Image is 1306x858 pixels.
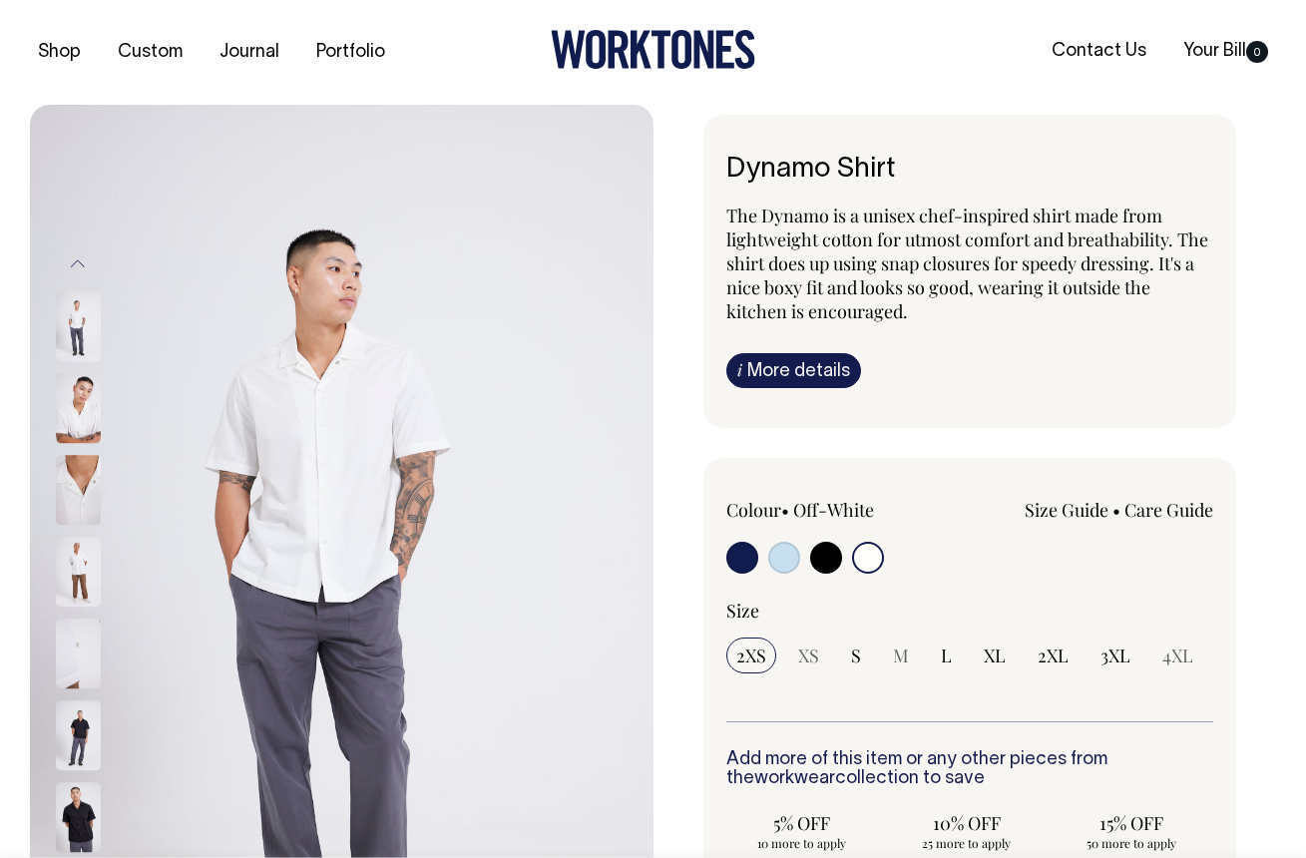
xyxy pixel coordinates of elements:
div: Colour [726,498,921,522]
img: black [56,783,101,853]
a: iMore details [726,353,861,388]
h6: Add more of this item or any other pieces from the collection to save [726,750,1214,790]
input: 3XL [1090,638,1140,673]
a: Custom [110,36,191,69]
input: 15% OFF 50 more to apply [1055,805,1207,857]
img: off-white [56,620,101,689]
span: M [893,643,909,667]
span: L [941,643,952,667]
h1: Dynamo Shirt [726,155,1214,186]
span: XL [984,643,1006,667]
input: L [931,638,962,673]
a: Shop [30,36,89,69]
span: S [851,643,861,667]
img: off-white [56,538,101,608]
span: 10 more to apply [736,835,869,851]
a: workwear [754,770,835,787]
span: The Dynamo is a unisex chef-inspired shirt made from lightweight cotton for utmost comfort and br... [726,204,1208,323]
input: 2XL [1028,638,1079,673]
img: off-white [56,292,101,362]
div: Size [726,599,1214,623]
input: 10% OFF 25 more to apply [890,805,1043,857]
input: XL [974,638,1016,673]
input: M [883,638,919,673]
a: Size Guide [1025,498,1108,522]
a: Care Guide [1124,498,1213,522]
img: off-white [56,456,101,526]
input: S [841,638,871,673]
span: 50 more to apply [1065,835,1197,851]
span: • [781,498,789,522]
input: 2XS [726,638,776,673]
span: 5% OFF [736,811,869,835]
img: off-white [56,374,101,444]
span: 10% OFF [900,811,1033,835]
label: Off-White [793,498,874,522]
span: • [1112,498,1120,522]
a: Journal [212,36,287,69]
input: XS [788,638,829,673]
span: 2XL [1038,643,1069,667]
a: Contact Us [1044,35,1154,68]
span: i [737,359,742,380]
input: 4XL [1152,638,1203,673]
span: XS [798,643,819,667]
span: 2XS [736,643,766,667]
button: Previous [63,241,93,286]
span: 25 more to apply [900,835,1033,851]
input: 5% OFF 10 more to apply [726,805,879,857]
span: 3XL [1100,643,1130,667]
span: 0 [1246,41,1268,63]
a: Portfolio [308,36,393,69]
img: black [56,701,101,771]
a: Your Bill0 [1175,35,1276,68]
span: 4XL [1162,643,1193,667]
span: 15% OFF [1065,811,1197,835]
